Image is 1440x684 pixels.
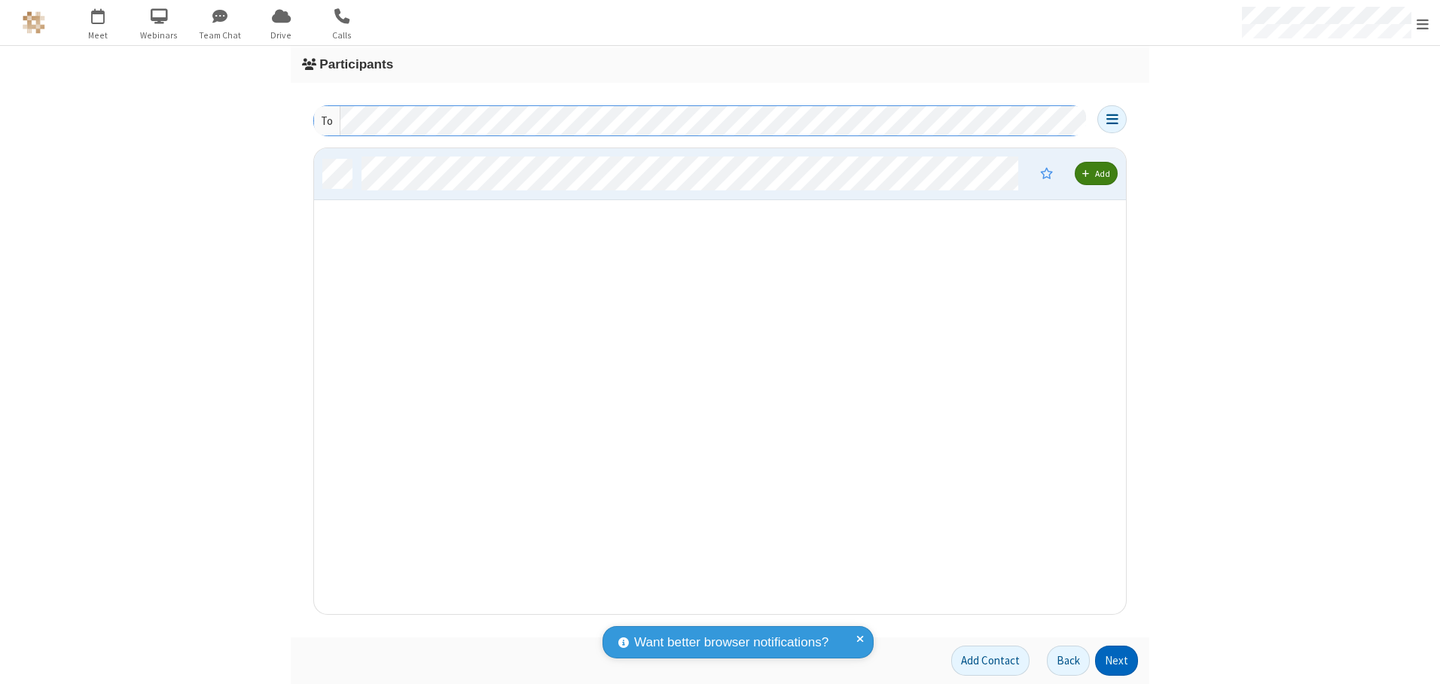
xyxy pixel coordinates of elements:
[1030,160,1063,186] button: This contact cannot be made moderator because they have no account.
[1095,168,1110,179] span: Add
[1097,105,1127,133] button: Open menu
[192,29,249,42] span: Team Chat
[314,29,371,42] span: Calls
[253,29,310,42] span: Drive
[1075,162,1118,185] button: Add
[314,106,340,135] div: To
[70,29,127,42] span: Meet
[302,57,1138,71] h3: Participants
[1047,646,1090,676] button: Back
[131,29,188,42] span: Webinars
[634,633,828,652] span: Want better browser notifications?
[23,11,45,34] img: QA Selenium DO NOT DELETE OR CHANGE
[961,653,1020,667] span: Add Contact
[951,646,1030,676] button: Add Contact
[1095,646,1138,676] button: Next
[314,148,1127,616] div: grid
